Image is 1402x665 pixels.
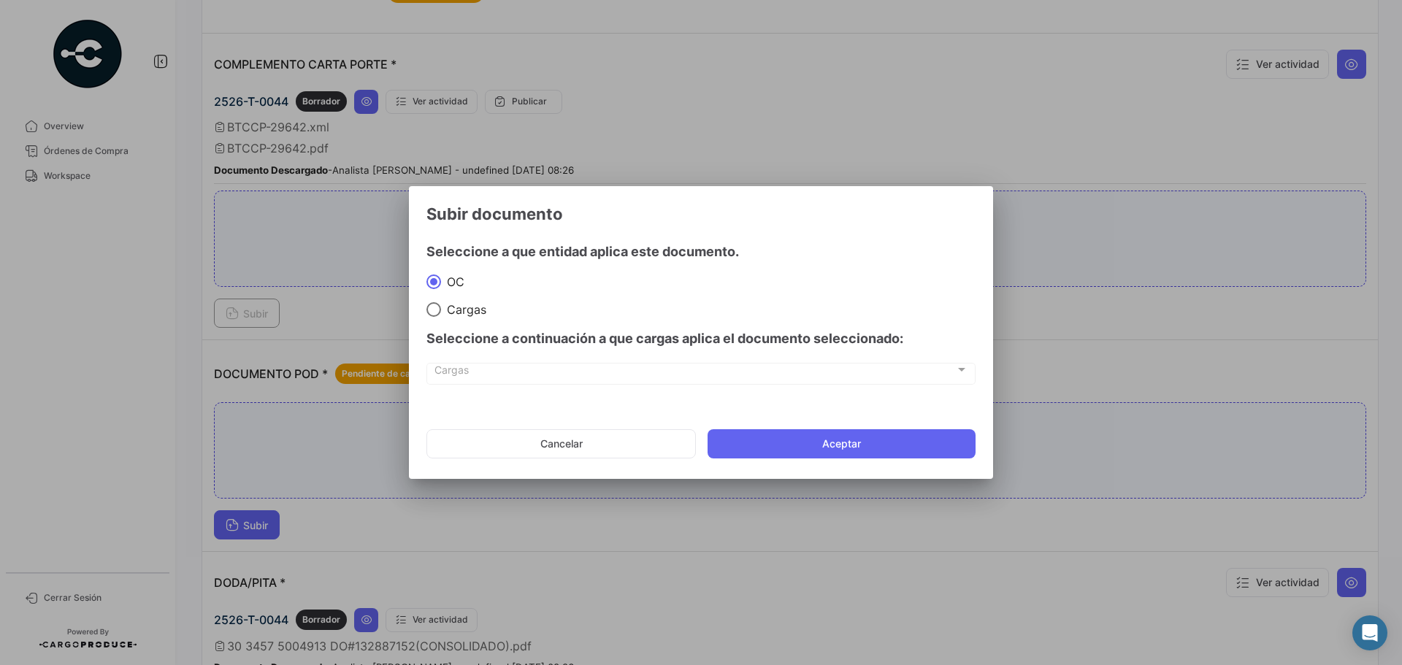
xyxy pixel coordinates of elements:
button: Aceptar [708,429,976,458]
span: Cargas [434,366,955,379]
h4: Seleccione a que entidad aplica este documento. [426,242,976,262]
span: OC [441,274,464,289]
div: Abrir Intercom Messenger [1352,615,1387,650]
button: Cancelar [426,429,696,458]
h3: Subir documento [426,204,976,224]
h4: Seleccione a continuación a que cargas aplica el documento seleccionado: [426,328,976,349]
span: Cargas [441,302,486,317]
